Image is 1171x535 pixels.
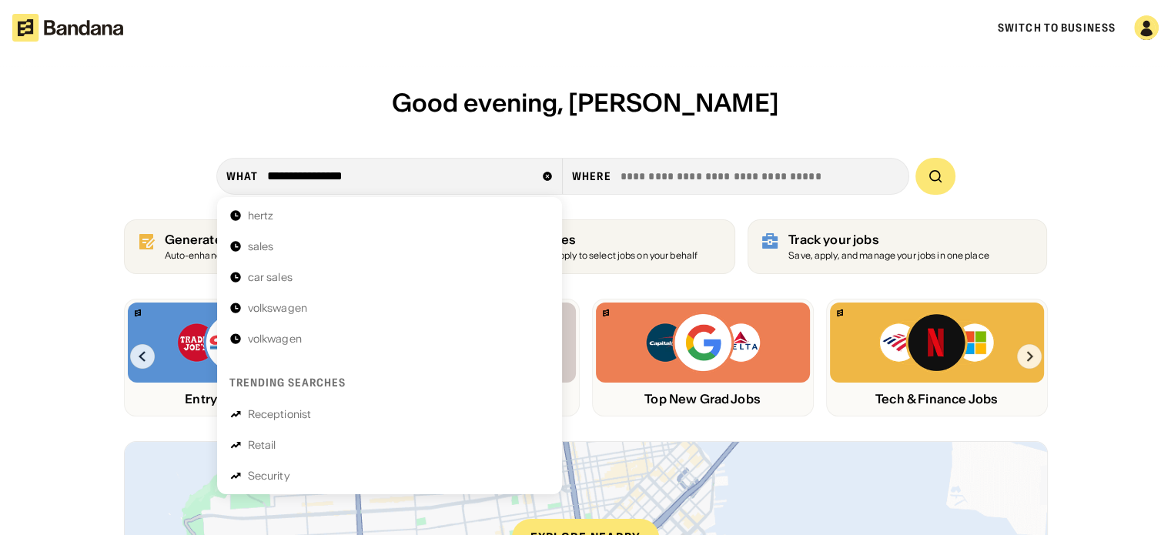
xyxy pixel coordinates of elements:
[248,409,312,420] div: Receptionist
[596,392,810,406] div: Top New Grad Jobs
[1017,344,1042,369] img: Right Arrow
[826,299,1048,416] a: Bandana logoBank of America, Netflix, Microsoft logosTech & Finance Jobs
[124,299,346,416] a: Bandana logoTrader Joe’s, Costco, Target logosEntry Level Jobs
[248,303,307,313] div: volkswagen
[592,299,814,416] a: Bandana logoCapital One, Google, Delta logosTop New Grad Jobs
[392,87,779,119] span: Good evening, [PERSON_NAME]
[176,312,293,373] img: Trader Joe’s, Costco, Target logos
[12,14,123,42] img: Bandana logotype
[436,219,735,274] a: Get job matches Allow Bandana to apply to select jobs on your behalf
[124,219,423,274] a: Generate resume (100% free)Auto-enhance your resume to land interviews
[477,251,698,261] div: Allow Bandana to apply to select jobs on your behalf
[477,232,698,247] div: Get job matches
[788,251,989,261] div: Save, apply, and manage your jobs in one place
[830,392,1044,406] div: Tech & Finance Jobs
[248,210,274,221] div: hertz
[165,232,360,247] div: Generate resume
[130,344,155,369] img: Left Arrow
[248,241,274,252] div: sales
[248,440,276,450] div: Retail
[878,312,995,373] img: Bank of America, Netflix, Microsoft logos
[644,312,761,373] img: Capital One, Google, Delta logos
[248,272,293,283] div: car sales
[229,376,346,390] div: Trending searches
[572,169,611,183] div: Where
[748,219,1047,274] a: Track your jobs Save, apply, and manage your jobs in one place
[998,21,1116,35] a: Switch to Business
[788,232,989,247] div: Track your jobs
[248,333,302,344] div: volkwagen
[837,309,843,316] img: Bandana logo
[226,169,258,183] div: what
[248,470,290,481] div: Security
[128,392,342,406] div: Entry Level Jobs
[165,251,360,261] div: Auto-enhance your resume to land interviews
[135,309,141,316] img: Bandana logo
[603,309,609,316] img: Bandana logo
